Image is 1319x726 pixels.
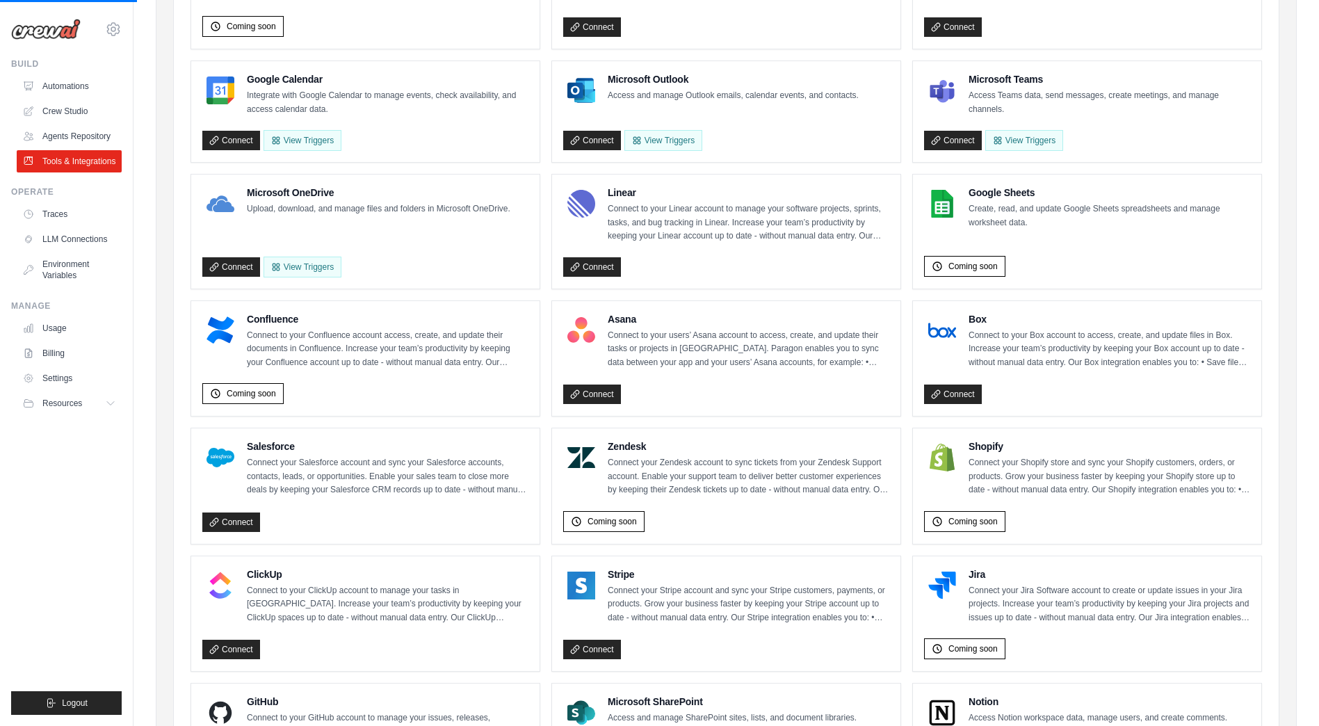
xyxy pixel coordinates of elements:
[202,640,260,659] a: Connect
[969,711,1227,725] p: Access Notion workspace data, manage users, and create comments.
[969,312,1250,326] h4: Box
[227,388,276,399] span: Coming soon
[608,439,889,453] h4: Zendesk
[62,697,88,709] span: Logout
[207,572,234,599] img: ClickUp Logo
[227,21,276,32] span: Coming soon
[207,316,234,344] img: Confluence Logo
[588,516,637,527] span: Coming soon
[624,130,702,151] : View Triggers
[969,72,1250,86] h4: Microsoft Teams
[247,584,528,625] p: Connect to your ClickUp account to manage your tasks in [GEOGRAPHIC_DATA]. Increase your team’s p...
[969,202,1250,229] p: Create, read, and update Google Sheets spreadsheets and manage worksheet data.
[948,643,998,654] span: Coming soon
[608,456,889,497] p: Connect your Zendesk account to sync tickets from your Zendesk Support account. Enable your suppo...
[17,125,122,147] a: Agents Repository
[207,444,234,471] img: Salesforce Logo
[948,516,998,527] span: Coming soon
[247,312,528,326] h4: Confluence
[563,640,621,659] a: Connect
[969,695,1227,709] h4: Notion
[247,72,528,86] h4: Google Calendar
[17,75,122,97] a: Automations
[11,186,122,197] div: Operate
[207,76,234,104] img: Google Calendar Logo
[202,513,260,532] a: Connect
[247,567,528,581] h4: ClickUp
[608,329,889,370] p: Connect to your users’ Asana account to access, create, and update their tasks or projects in [GE...
[567,76,595,104] img: Microsoft Outlook Logo
[17,100,122,122] a: Crew Studio
[567,572,595,599] img: Stripe Logo
[202,257,260,277] a: Connect
[11,58,122,70] div: Build
[608,567,889,581] h4: Stripe
[985,130,1063,151] : View Triggers
[928,316,956,344] img: Box Logo
[969,456,1250,497] p: Connect your Shopify store and sync your Shopify customers, orders, or products. Grow your busine...
[924,17,982,37] a: Connect
[17,228,122,250] a: LLM Connections
[563,257,621,277] a: Connect
[928,76,956,104] img: Microsoft Teams Logo
[969,584,1250,625] p: Connect your Jira Software account to create or update issues in your Jira projects. Increase you...
[264,257,341,277] : View Triggers
[928,444,956,471] img: Shopify Logo
[608,186,889,200] h4: Linear
[11,300,122,312] div: Manage
[563,385,621,404] a: Connect
[567,316,595,344] img: Asana Logo
[608,695,857,709] h4: Microsoft SharePoint
[924,131,982,150] a: Connect
[17,253,122,287] a: Environment Variables
[247,89,528,116] p: Integrate with Google Calendar to manage events, check availability, and access calendar data.
[969,329,1250,370] p: Connect to your Box account to access, create, and update files in Box. Increase your team’s prod...
[247,695,528,709] h4: GitHub
[969,439,1250,453] h4: Shopify
[608,584,889,625] p: Connect your Stripe account and sync your Stripe customers, payments, or products. Grow your busi...
[948,261,998,272] span: Coming soon
[567,444,595,471] img: Zendesk Logo
[928,572,956,599] img: Jira Logo
[608,72,859,86] h4: Microsoft Outlook
[247,186,510,200] h4: Microsoft OneDrive
[207,190,234,218] img: Microsoft OneDrive Logo
[247,202,510,216] p: Upload, download, and manage files and folders in Microsoft OneDrive.
[264,130,341,151] button: View Triggers
[608,312,889,326] h4: Asana
[928,190,956,218] img: Google Sheets Logo
[567,190,595,218] img: Linear Logo
[969,567,1250,581] h4: Jira
[563,17,621,37] a: Connect
[17,317,122,339] a: Usage
[247,456,528,497] p: Connect your Salesforce account and sync your Salesforce accounts, contacts, leads, or opportunit...
[969,186,1250,200] h4: Google Sheets
[608,202,889,243] p: Connect to your Linear account to manage your software projects, sprints, tasks, and bug tracking...
[17,367,122,389] a: Settings
[17,150,122,172] a: Tools & Integrations
[17,392,122,414] button: Resources
[11,691,122,715] button: Logout
[42,398,82,409] span: Resources
[563,131,621,150] a: Connect
[247,329,528,370] p: Connect to your Confluence account access, create, and update their documents in Confluence. Incr...
[969,89,1250,116] p: Access Teams data, send messages, create meetings, and manage channels.
[17,342,122,364] a: Billing
[924,385,982,404] a: Connect
[608,89,859,103] p: Access and manage Outlook emails, calendar events, and contacts.
[17,203,122,225] a: Traces
[11,19,81,40] img: Logo
[202,131,260,150] a: Connect
[608,711,857,725] p: Access and manage SharePoint sites, lists, and document libraries.
[247,439,528,453] h4: Salesforce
